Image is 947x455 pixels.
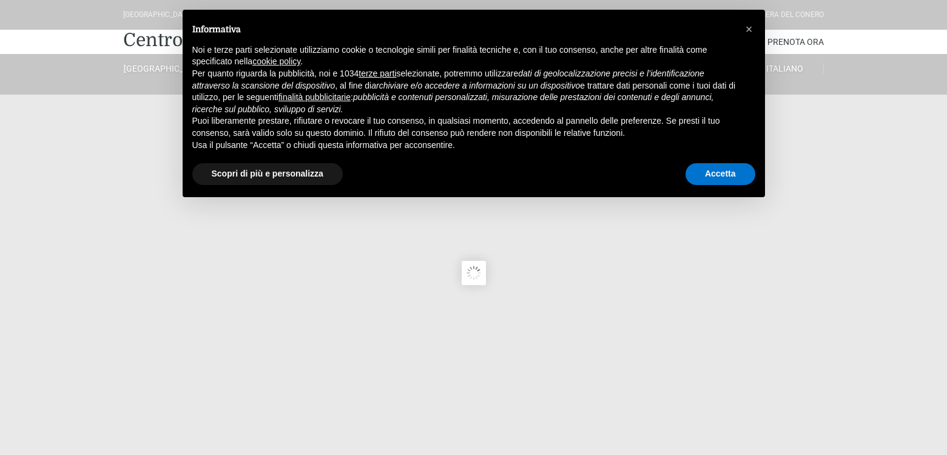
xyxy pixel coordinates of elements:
[192,68,736,115] p: Per quanto riguarda la pubblicità, noi e 1034 selezionate, potremmo utilizzare , al fine di e tra...
[252,56,300,66] a: cookie policy
[192,44,736,68] p: Noi e terze parti selezionate utilizziamo cookie o tecnologie simili per finalità tecniche e, con...
[123,28,357,52] a: Centro Vacanze De Angelis
[686,163,755,185] button: Accetta
[359,68,396,80] button: terze parti
[746,63,824,74] a: Italiano
[740,19,759,39] button: Chiudi questa informativa
[371,81,580,90] em: archiviare e/o accedere a informazioni su un dispositivo
[192,92,714,114] em: pubblicità e contenuti personalizzati, misurazione delle prestazioni dei contenuti e degli annunc...
[753,9,824,21] div: Riviera Del Conero
[746,22,753,36] span: ×
[123,63,201,74] a: [GEOGRAPHIC_DATA]
[192,24,736,35] h2: Informativa
[192,115,736,139] p: Puoi liberamente prestare, rifiutare o revocare il tuo consenso, in qualsiasi momento, accedendo ...
[192,140,736,152] p: Usa il pulsante “Accetta” o chiudi questa informativa per acconsentire.
[767,30,824,54] a: Prenota Ora
[278,92,351,104] button: finalità pubblicitarie
[192,163,343,185] button: Scopri di più e personalizza
[766,64,803,73] span: Italiano
[192,69,704,90] em: dati di geolocalizzazione precisi e l’identificazione attraverso la scansione del dispositivo
[123,9,193,21] div: [GEOGRAPHIC_DATA]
